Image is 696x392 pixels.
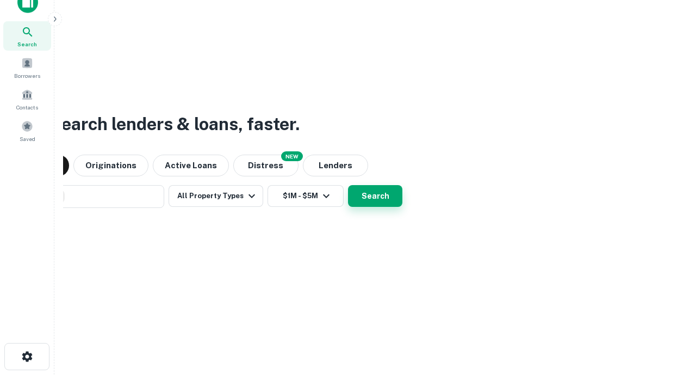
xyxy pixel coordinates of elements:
span: Borrowers [14,71,40,80]
span: Search [17,40,37,48]
button: Lenders [303,155,368,176]
iframe: Chat Widget [642,305,696,357]
button: All Property Types [169,185,263,207]
button: Search [348,185,402,207]
a: Borrowers [3,53,51,82]
button: $1M - $5M [268,185,344,207]
h3: Search lenders & loans, faster. [49,111,300,137]
span: Contacts [16,103,38,112]
button: Active Loans [153,155,229,176]
button: Search distressed loans with lien and other non-mortgage details. [233,155,299,176]
a: Search [3,21,51,51]
a: Saved [3,116,51,145]
button: Originations [73,155,148,176]
a: Contacts [3,84,51,114]
span: Saved [20,134,35,143]
div: NEW [281,151,303,161]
